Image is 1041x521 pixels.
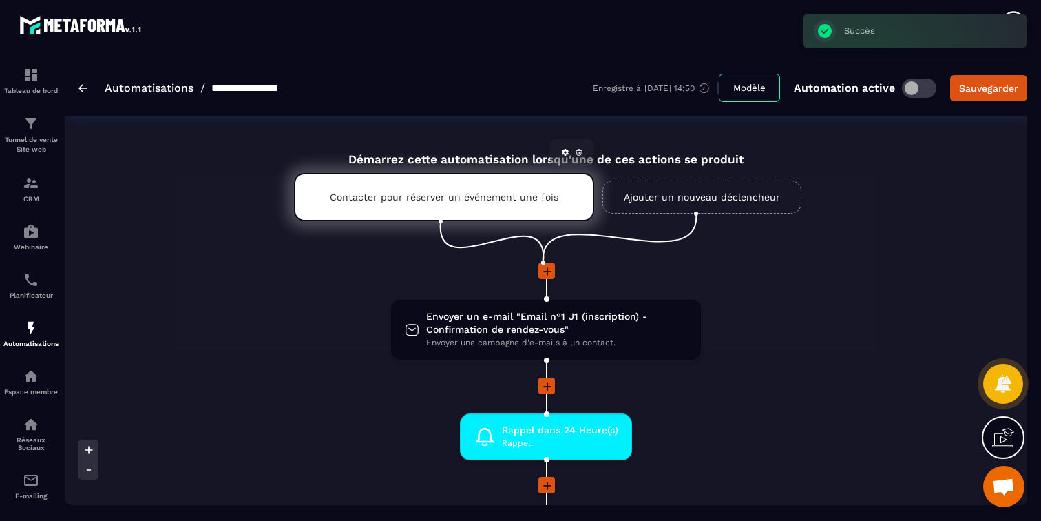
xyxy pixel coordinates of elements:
[330,192,558,203] p: Contacter pour réserver un événement une fois
[602,181,801,214] a: Ajouter un nouveau déclencheur
[260,136,833,166] div: Démarrez cette automatisation lorsqu'une de ces actions se produit
[3,340,59,347] p: Automatisations
[950,75,1027,101] button: Sauvegarder
[3,492,59,500] p: E-mailing
[3,309,59,358] a: automationsautomationsAutomatisations
[3,358,59,406] a: automationsautomationsEspace membre
[3,195,59,203] p: CRM
[23,368,39,385] img: automations
[23,115,39,132] img: formation
[3,105,59,165] a: formationformationTunnel de vente Site web
[3,388,59,396] p: Espace membre
[959,81,1018,95] div: Sauvegarder
[794,81,895,94] p: Automation active
[23,416,39,433] img: social-network
[3,57,59,105] a: formationformationTableau de bord
[23,175,39,192] img: formation
[19,12,143,37] img: logo
[644,83,695,93] p: [DATE] 14:50
[3,406,59,462] a: social-networksocial-networkRéseaux Sociaux
[502,437,618,450] span: Rappel.
[23,67,39,83] img: formation
[3,165,59,213] a: formationformationCRM
[23,223,39,240] img: automations
[23,472,39,489] img: email
[426,336,687,349] span: Envoyer une campagne d'e-mails à un contact.
[593,82,719,94] div: Enregistré à
[3,213,59,261] a: automationsautomationsWebinaire
[105,81,193,94] a: Automatisations
[200,81,205,94] span: /
[23,320,39,336] img: automations
[983,466,1024,507] div: Ouvrir le chat
[23,272,39,288] img: scheduler
[3,462,59,510] a: emailemailE-mailing
[719,74,780,102] button: Modèle
[3,261,59,309] a: schedulerschedulerPlanificateur
[3,87,59,94] p: Tableau de bord
[3,436,59,451] p: Réseaux Sociaux
[78,84,87,92] img: arrow
[3,243,59,251] p: Webinaire
[3,292,59,299] p: Planificateur
[426,310,687,336] span: Envoyer un e-mail "Email n°1 J1 (inscription) - Confirmation de rendez-vous"
[3,135,59,154] p: Tunnel de vente Site web
[502,424,618,437] span: Rappel dans 24 Heure(s)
